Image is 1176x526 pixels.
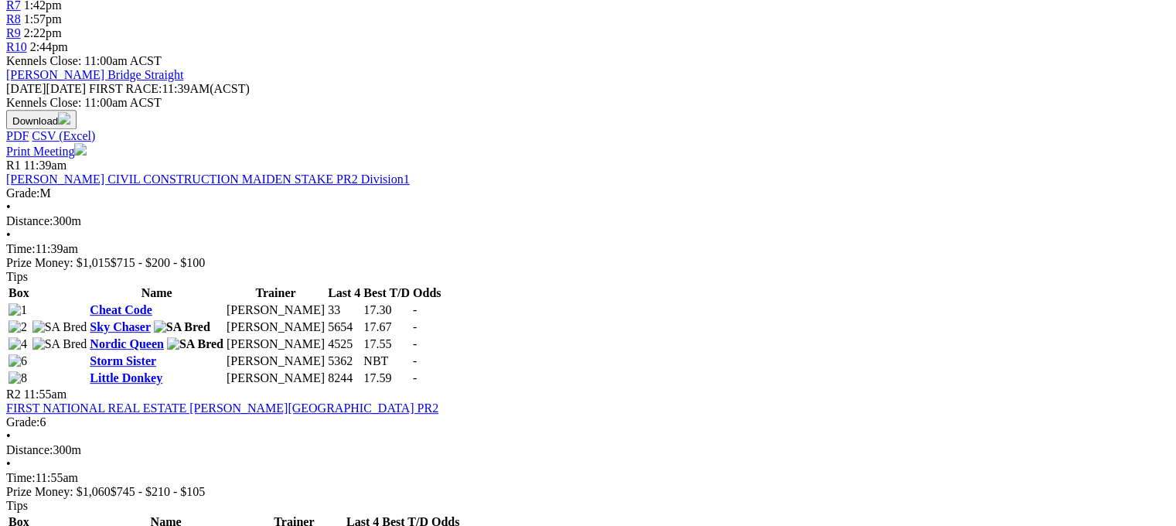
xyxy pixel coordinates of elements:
th: Name [89,285,224,301]
th: Odds [412,285,441,301]
span: - [413,371,417,384]
a: R10 [6,40,27,53]
span: - [413,320,417,333]
img: 1 [9,303,27,317]
a: Little Donkey [90,371,162,384]
span: FIRST RACE: [89,82,162,95]
span: 1:57pm [24,12,62,26]
td: 8244 [327,371,361,386]
td: 17.67 [363,319,411,335]
a: Sky Chaser [90,320,150,333]
img: 8 [9,371,27,385]
div: Prize Money: $1,060 [6,485,1170,499]
div: 300m [6,214,1170,228]
img: SA Bred [167,337,223,351]
span: 11:39am [24,159,66,172]
td: [PERSON_NAME] [226,319,326,335]
span: Grade: [6,186,40,200]
a: FIRST NATIONAL REAL ESTATE [PERSON_NAME][GEOGRAPHIC_DATA] PR2 [6,401,438,415]
span: • [6,200,11,213]
span: 11:55am [24,388,66,401]
th: Last 4 [327,285,361,301]
th: Best T/D [363,285,411,301]
img: download.svg [58,112,70,125]
div: 300m [6,443,1170,457]
img: 2 [9,320,27,334]
td: [PERSON_NAME] [226,336,326,352]
div: 11:39am [6,242,1170,256]
td: [PERSON_NAME] [226,302,326,318]
td: 17.55 [363,336,411,352]
span: 2:44pm [30,40,68,53]
a: Nordic Queen [90,337,164,350]
img: 4 [9,337,27,351]
a: PDF [6,129,29,142]
span: - [413,337,417,350]
span: Grade: [6,415,40,429]
td: [PERSON_NAME] [226,371,326,386]
a: Print Meeting [6,145,87,158]
span: - [413,303,417,316]
span: [DATE] [6,82,46,95]
td: 33 [327,302,361,318]
span: [DATE] [6,82,86,95]
a: R8 [6,12,21,26]
span: • [6,429,11,442]
span: R2 [6,388,21,401]
div: 11:55am [6,471,1170,485]
div: Kennels Close: 11:00am ACST [6,96,1170,110]
img: SA Bred [32,320,87,334]
img: printer.svg [74,143,87,155]
span: Kennels Close: 11:00am ACST [6,54,162,67]
span: Box [9,286,29,299]
a: Cheat Code [90,303,152,316]
td: 17.30 [363,302,411,318]
span: $715 - $200 - $100 [111,256,206,269]
span: Time: [6,242,36,255]
td: NBT [363,354,411,369]
span: Tips [6,499,28,512]
td: 5654 [327,319,361,335]
span: $745 - $210 - $105 [111,485,206,498]
a: [PERSON_NAME] Bridge Straight [6,68,183,81]
a: CSV (Excel) [32,129,95,142]
button: Download [6,110,77,129]
img: SA Bred [32,337,87,351]
div: 6 [6,415,1170,429]
td: 5362 [327,354,361,369]
a: R9 [6,26,21,39]
span: • [6,228,11,241]
a: [PERSON_NAME] CIVIL CONSTRUCTION MAIDEN STAKE PR2 Division1 [6,172,410,186]
img: 6 [9,354,27,368]
span: • [6,457,11,470]
img: SA Bred [154,320,210,334]
div: Prize Money: $1,015 [6,256,1170,270]
div: Download [6,129,1170,143]
span: Distance: [6,214,53,227]
th: Trainer [226,285,326,301]
a: Storm Sister [90,354,156,367]
span: Distance: [6,443,53,456]
td: 4525 [327,336,361,352]
span: 2:22pm [24,26,62,39]
span: Time: [6,471,36,484]
span: R1 [6,159,21,172]
td: 17.59 [363,371,411,386]
span: 11:39AM(ACST) [89,82,250,95]
div: M [6,186,1170,200]
span: - [413,354,417,367]
td: [PERSON_NAME] [226,354,326,369]
span: Tips [6,270,28,283]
